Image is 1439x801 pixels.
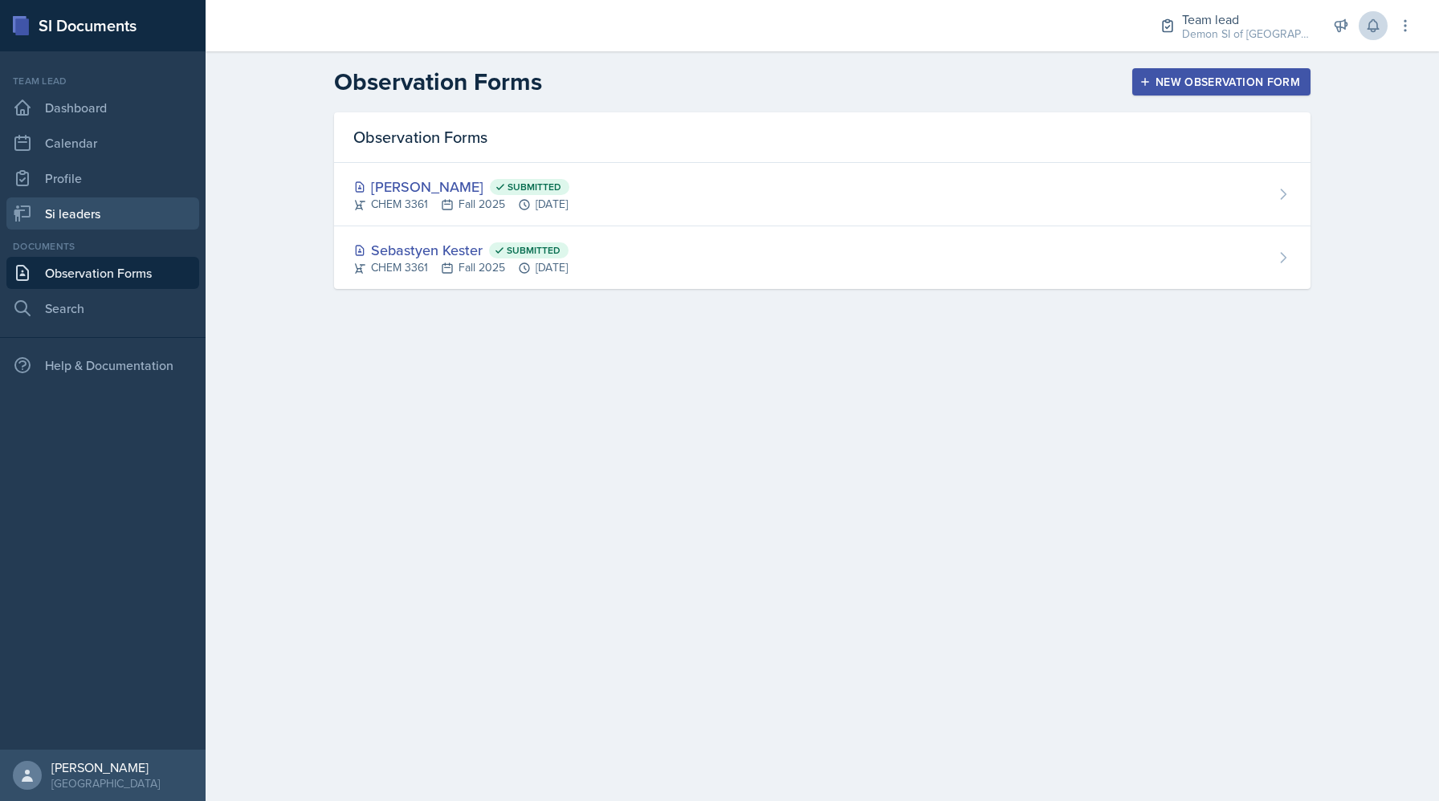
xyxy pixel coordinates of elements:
[1182,26,1311,43] div: Demon SI of [GEOGRAPHIC_DATA] / Fall 2025
[6,162,199,194] a: Profile
[6,292,199,324] a: Search
[6,257,199,289] a: Observation Forms
[1182,10,1311,29] div: Team lead
[6,127,199,159] a: Calendar
[1143,75,1300,88] div: New Observation Form
[353,239,569,261] div: Sebastyen Kester
[353,259,569,276] div: CHEM 3361 Fall 2025 [DATE]
[6,239,199,254] div: Documents
[334,226,1311,289] a: Sebastyen Kester Submitted CHEM 3361Fall 2025[DATE]
[6,349,199,381] div: Help & Documentation
[51,759,160,775] div: [PERSON_NAME]
[1132,68,1311,96] button: New Observation Form
[334,112,1311,163] div: Observation Forms
[6,197,199,230] a: Si leaders
[334,67,542,96] h2: Observation Forms
[6,74,199,88] div: Team lead
[507,244,561,257] span: Submitted
[353,196,569,213] div: CHEM 3361 Fall 2025 [DATE]
[508,181,561,193] span: Submitted
[334,163,1311,226] a: [PERSON_NAME] Submitted CHEM 3361Fall 2025[DATE]
[353,176,569,197] div: [PERSON_NAME]
[51,775,160,791] div: [GEOGRAPHIC_DATA]
[6,91,199,124] a: Dashboard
